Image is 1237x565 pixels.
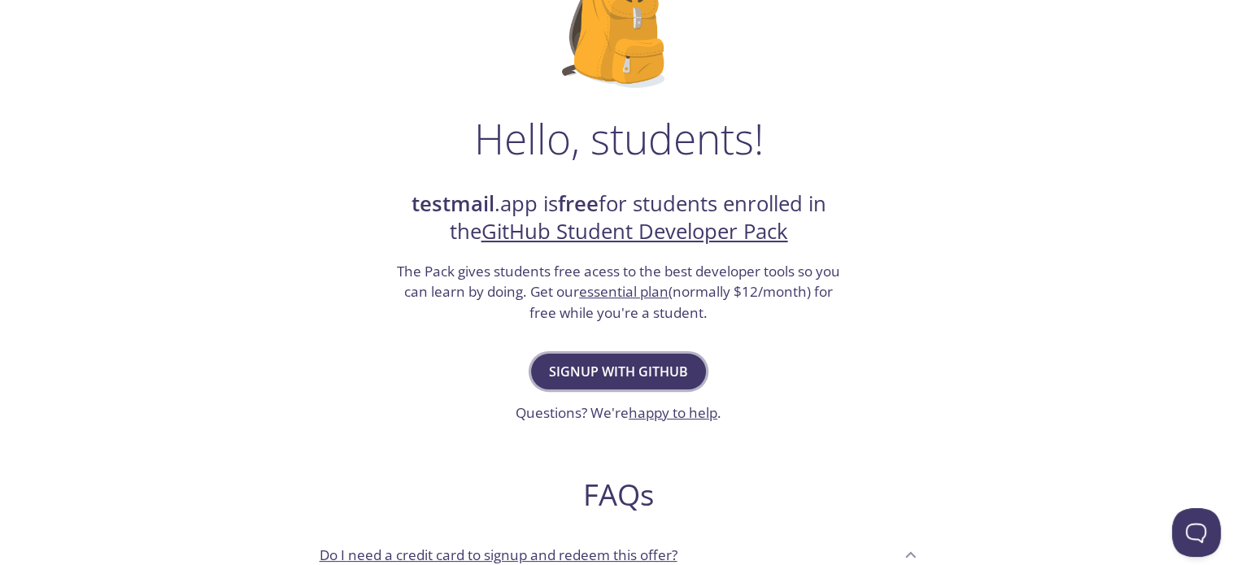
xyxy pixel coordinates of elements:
[1172,508,1221,557] iframe: Help Scout Beacon - Open
[307,476,931,513] h2: FAQs
[395,261,843,324] h3: The Pack gives students free acess to the best developer tools so you can learn by doing. Get our...
[474,114,764,163] h1: Hello, students!
[531,354,706,389] button: Signup with GitHub
[629,403,717,422] a: happy to help
[516,402,721,424] h3: Questions? We're .
[579,282,669,301] a: essential plan
[412,189,494,218] strong: testmail
[481,217,788,246] a: GitHub Student Developer Pack
[549,360,688,383] span: Signup with GitHub
[558,189,599,218] strong: free
[395,190,843,246] h2: .app is for students enrolled in the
